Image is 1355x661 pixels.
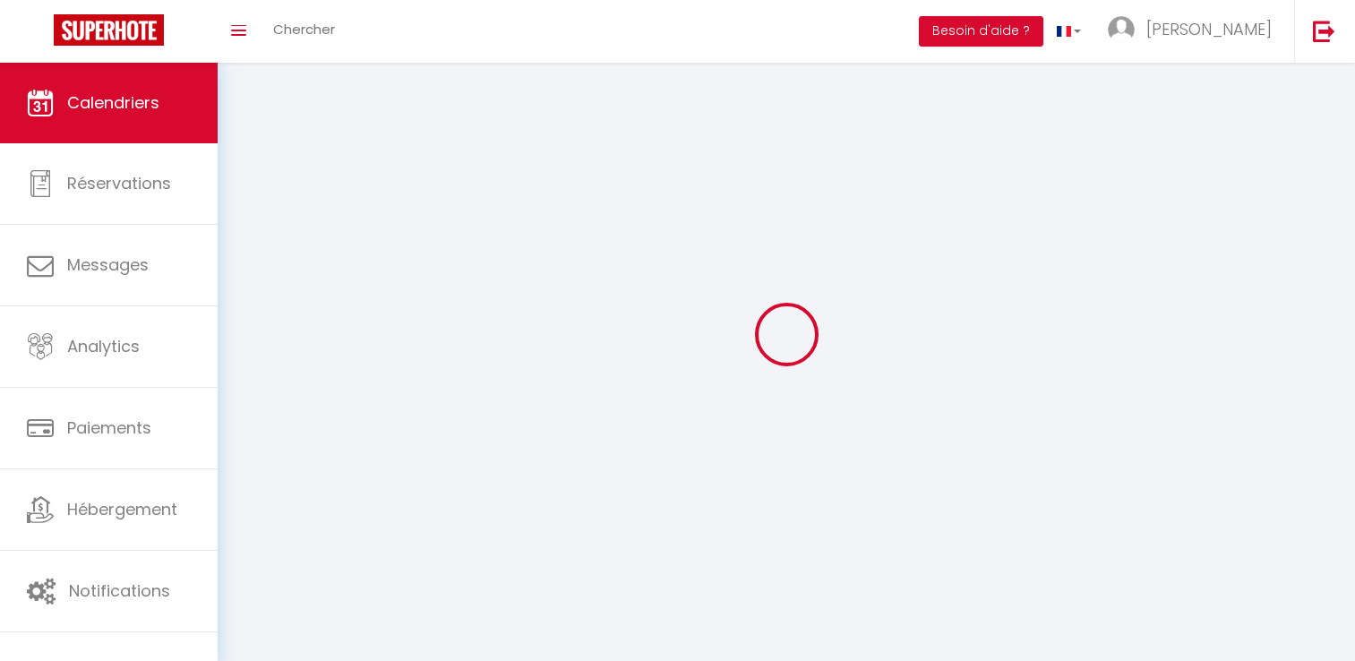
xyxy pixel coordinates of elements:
span: Analytics [67,335,140,357]
img: Super Booking [54,14,164,46]
img: ... [1108,16,1135,43]
span: [PERSON_NAME] [1146,18,1272,40]
span: Calendriers [67,91,159,114]
button: Besoin d'aide ? [919,16,1043,47]
img: logout [1313,20,1335,42]
span: Messages [67,253,149,276]
span: Hébergement [67,498,177,520]
span: Chercher [273,20,335,39]
span: Réservations [67,172,171,194]
span: Paiements [67,416,151,439]
span: Notifications [69,579,170,602]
